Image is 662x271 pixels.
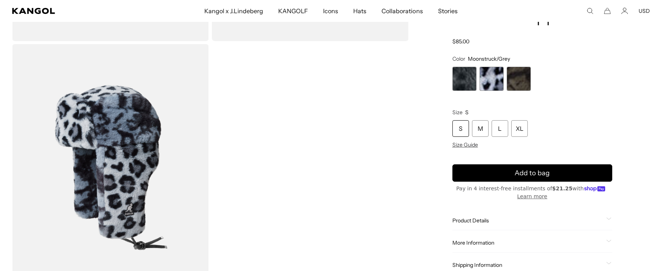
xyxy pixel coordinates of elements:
[480,67,504,91] label: Moonstruck/Grey
[507,67,531,91] div: 3 of 3
[452,262,604,269] span: Shipping Information
[492,121,508,137] div: L
[452,165,613,182] button: Add to bag
[452,67,477,91] div: 1 of 3
[480,67,504,91] div: 2 of 3
[452,67,477,91] label: Charcoal/Black
[587,8,593,14] summary: Search here
[452,55,465,62] span: Color
[507,67,531,91] label: Olive/Cranberry
[452,142,478,149] span: Size Guide
[12,8,135,14] a: Kangol
[452,121,469,137] div: S
[639,8,650,14] button: USD
[621,8,628,14] a: Account
[452,217,604,224] span: Product Details
[515,168,550,178] span: Add to bag
[452,240,604,247] span: More Information
[472,121,489,137] div: M
[452,38,469,45] span: $85.00
[604,8,611,14] button: Cart
[468,55,510,62] span: Moonstruck/Grey
[511,121,528,137] div: XL
[465,109,469,116] span: S
[452,109,463,116] span: Size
